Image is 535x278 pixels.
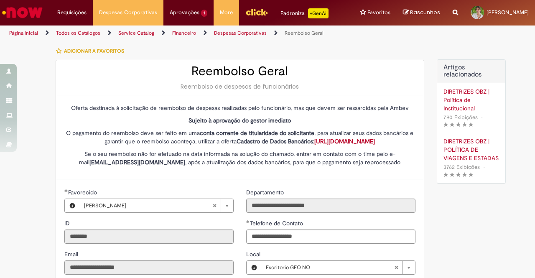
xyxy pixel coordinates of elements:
[84,199,212,212] span: [PERSON_NAME]
[443,64,499,79] h3: Artigos relacionados
[481,161,487,173] span: •
[479,112,484,123] span: •
[250,219,305,227] span: Telefone de Contato
[99,8,157,17] span: Despesas Corporativas
[9,30,38,36] a: Página inicial
[245,6,268,18] img: click_logo_yellow_360x200.png
[170,8,199,17] span: Aprovações
[57,8,87,17] span: Requisições
[64,219,71,227] span: Somente leitura - ID
[64,250,80,258] span: Somente leitura - Email
[246,188,285,196] label: Somente leitura - Departamento
[390,261,403,274] abbr: Limpar campo Local
[280,8,329,18] div: Padroniza
[214,30,267,36] a: Despesas Corporativas
[246,220,250,223] span: Obrigatório Preenchido
[89,158,185,166] strong: [EMAIL_ADDRESS][DOMAIN_NAME]
[68,189,99,196] span: Necessários - Favorecido
[64,189,68,192] span: Obrigatório Preenchido
[247,261,262,274] button: Local, Visualizar este registro Escritorio GEO NO
[172,30,196,36] a: Financeiro
[314,138,375,145] a: [URL][DOMAIN_NAME]
[246,189,285,196] span: Somente leitura - Departamento
[65,199,80,212] button: Favorecido, Visualizar este registro Julia Maalouli Hajli
[1,4,44,21] img: ServiceNow
[200,129,314,137] strong: conta corrente de titularidade do solicitante
[64,104,415,112] p: Oferta destinada à solicitação de reembolso de despesas realizadas pelo funcionário, mas que deve...
[201,10,207,17] span: 1
[64,48,124,54] span: Adicionar a Favoritos
[118,30,154,36] a: Service Catalog
[403,9,440,17] a: Rascunhos
[6,26,350,41] ul: Trilhas de página
[410,8,440,16] span: Rascunhos
[64,230,234,244] input: ID
[64,219,71,227] label: Somente leitura - ID
[487,9,529,16] span: [PERSON_NAME]
[64,82,415,91] div: Reembolso de despesas de funcionários
[64,150,415,166] p: Se o seu reembolso não for efetuado na data informada na solução do chamado, entrar em contato co...
[189,117,291,124] strong: Sujeito à aprovação do gestor imediato
[64,64,415,78] h2: Reembolso Geral
[220,8,233,17] span: More
[246,199,415,213] input: Departamento
[285,30,324,36] a: Reembolso Geral
[56,42,129,60] button: Adicionar a Favoritos
[308,8,329,18] p: +GenAi
[80,199,233,212] a: [PERSON_NAME]Limpar campo Favorecido
[262,261,415,274] a: Escritorio GEO NOLimpar campo Local
[246,250,262,258] span: Local
[246,230,415,244] input: Telefone de Contato
[208,199,221,212] abbr: Limpar campo Favorecido
[56,30,100,36] a: Todos os Catálogos
[266,261,394,274] span: Escritorio GEO NO
[367,8,390,17] span: Favoritos
[64,260,234,275] input: Email
[443,163,480,171] span: 3762 Exibições
[64,129,415,145] p: O pagamento do reembolso deve ser feito em uma , para atualizar seus dados bancários e garantir q...
[237,138,375,145] strong: Cadastro de Dados Bancários:
[443,114,478,121] span: 790 Exibições
[443,87,499,112] a: DIRETRIZES OBZ | Política de Institucional
[64,250,80,258] label: Somente leitura - Email
[443,137,499,162] a: DIRETRIZES OBZ | POLÍTICA DE VIAGENS E ESTADAS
